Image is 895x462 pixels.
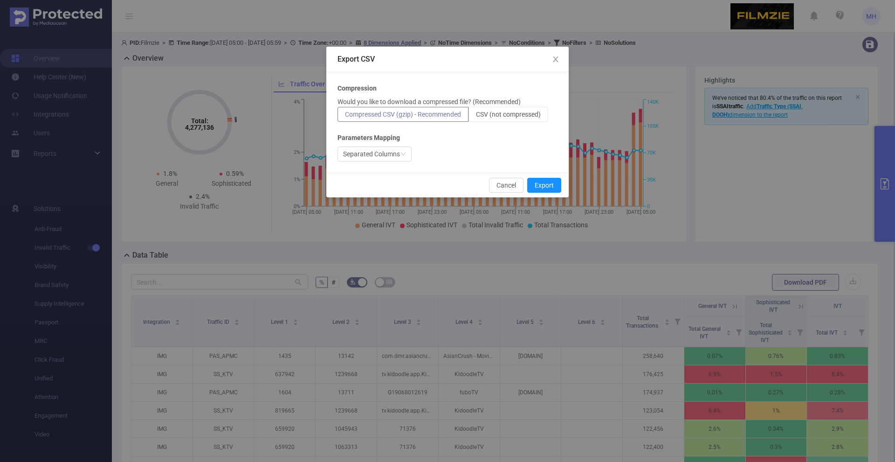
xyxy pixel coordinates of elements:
button: Cancel [489,178,523,193]
button: Close [543,47,569,73]
p: Would you like to download a compressed file? (Recommended) [337,97,521,107]
span: Compressed CSV (gzip) - Recommended [345,111,461,118]
div: Separated Columns [343,147,400,161]
div: Export CSV [337,54,558,64]
i: icon: close [552,56,559,63]
b: Parameters Mapping [337,133,400,143]
i: icon: down [400,151,406,158]
b: Compression [337,84,377,93]
button: Export [527,178,561,193]
span: CSV (not compressed) [476,111,541,118]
